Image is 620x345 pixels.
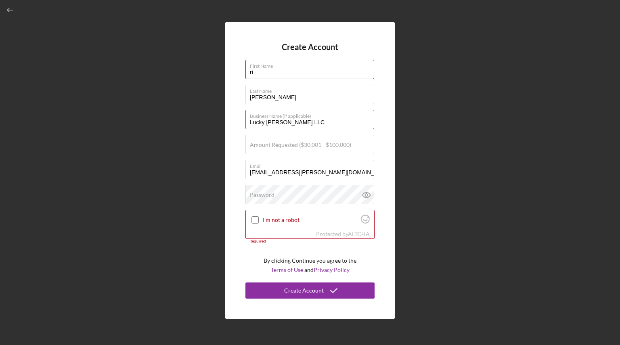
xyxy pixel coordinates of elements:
label: I'm not a robot [263,217,358,223]
label: Amount Requested ($30,001 - $100,000) [250,142,351,148]
div: Create Account [284,282,324,299]
div: Required [245,239,375,244]
div: Protected by [316,231,370,237]
h4: Create Account [282,42,338,52]
a: Privacy Policy [314,266,350,273]
button: Create Account [245,282,375,299]
label: Last Name [250,85,374,94]
label: First Name [250,60,374,69]
label: Email [250,160,374,169]
a: Visit Altcha.org [348,230,370,237]
label: Business Name (if applicable) [250,110,374,119]
a: Visit Altcha.org [361,218,370,225]
label: Password [250,192,274,198]
a: Terms of Use [271,266,303,273]
p: By clicking Continue you agree to the and [264,256,356,274]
